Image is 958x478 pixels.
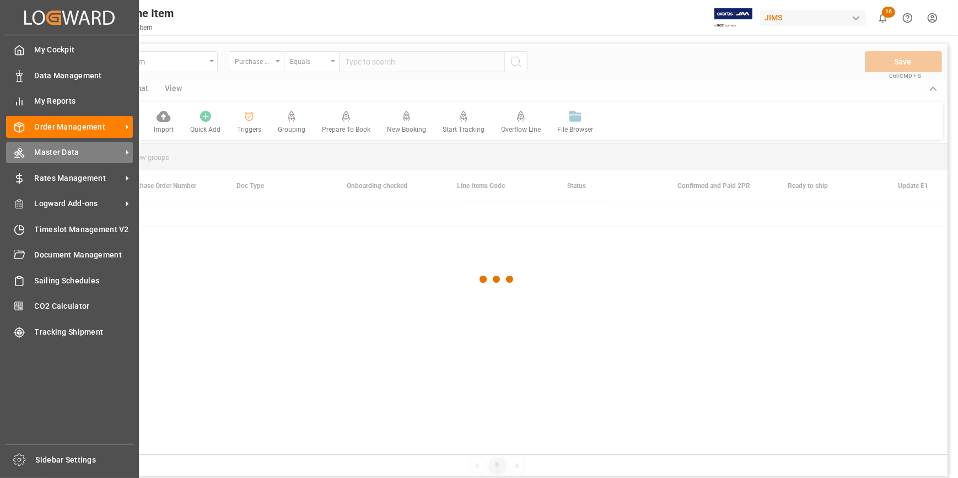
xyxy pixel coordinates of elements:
a: CO2 Calculator [6,296,133,317]
span: Logward Add-ons [35,198,122,210]
span: Timeslot Management V2 [35,224,133,235]
a: Sailing Schedules [6,270,133,291]
span: Tracking Shipment [35,326,133,338]
a: Timeslot Management V2 [6,218,133,240]
button: JIMS [760,7,870,28]
a: My Reports [6,90,133,112]
a: My Cockpit [6,39,133,61]
span: CO2 Calculator [35,300,133,312]
a: Document Management [6,244,133,266]
span: Document Management [35,249,133,261]
span: Sidebar Settings [36,454,134,466]
span: Rates Management [35,173,122,184]
span: Order Management [35,121,122,133]
span: Sailing Schedules [35,275,133,287]
a: Tracking Shipment [6,321,133,342]
span: My Reports [35,95,133,107]
span: 16 [882,7,895,18]
a: Data Management [6,65,133,86]
span: Data Management [35,70,133,82]
button: Help Center [895,6,920,30]
span: My Cockpit [35,44,133,56]
button: show 16 new notifications [870,6,895,30]
span: Master Data [35,147,122,158]
div: JIMS [760,10,866,26]
img: Exertis%20JAM%20-%20Email%20Logo.jpg_1722504956.jpg [714,8,752,28]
